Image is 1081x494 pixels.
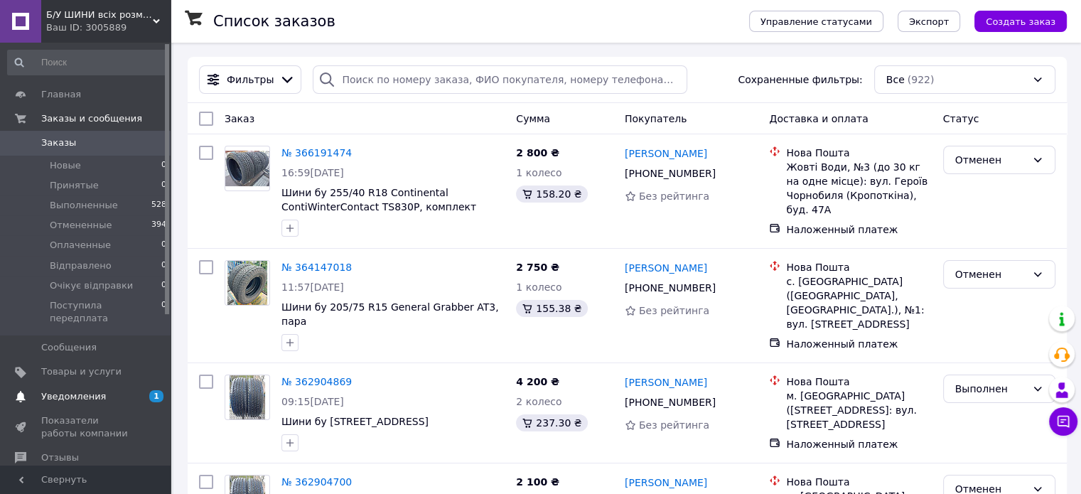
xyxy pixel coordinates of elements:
[786,437,931,451] div: Наложенный платеж
[281,376,352,387] a: № 362904869
[313,65,687,94] input: Поиск по номеру заказа, ФИО покупателя, номеру телефона, Email, номеру накладной
[516,167,561,178] span: 1 колесо
[622,278,719,298] div: [PHONE_NUMBER]
[41,112,142,125] span: Заказы и сообщения
[898,11,960,32] button: Экспорт
[46,9,153,21] span: Б/У ШИНИ всіх розмірів mnogokoles.com.ua
[955,381,1026,397] div: Выполнен
[41,88,81,101] span: Главная
[50,219,112,232] span: Отмененные
[225,260,270,306] a: Фото товару
[41,451,79,464] span: Отзывы
[50,159,81,172] span: Новые
[786,260,931,274] div: Нова Пошта
[225,375,270,420] a: Фото товару
[625,113,687,124] span: Покупатель
[516,376,559,387] span: 4 200 ₴
[786,146,931,160] div: Нова Пошта
[50,279,133,292] span: Очікує відправки
[786,337,931,351] div: Наложенный платеж
[281,396,344,407] span: 09:15[DATE]
[281,187,476,213] a: Шини бу 255/40 R18 Continental ContiWinterContact TS830P, комплект
[786,375,931,389] div: Нова Пошта
[516,396,561,407] span: 2 колесо
[281,167,344,178] span: 16:59[DATE]
[41,136,76,149] span: Заказы
[749,11,883,32] button: Управление статусами
[161,159,166,172] span: 0
[516,414,587,431] div: 237.30 ₴
[639,190,709,202] span: Без рейтинга
[50,179,99,192] span: Принятые
[955,152,1026,168] div: Отменен
[786,222,931,237] div: Наложенный платеж
[625,476,707,490] a: [PERSON_NAME]
[213,13,335,30] h1: Список заказов
[760,16,872,27] span: Управление статусами
[41,341,97,354] span: Сообщения
[639,305,709,316] span: Без рейтинга
[227,261,268,305] img: Фото товару
[622,163,719,183] div: [PHONE_NUMBER]
[909,16,949,27] span: Экспорт
[769,113,868,124] span: Доставка и оплата
[639,419,709,431] span: Без рейтинга
[516,186,587,203] div: 158.20 ₴
[225,113,254,124] span: Заказ
[625,375,707,390] a: [PERSON_NAME]
[516,476,559,488] span: 2 100 ₴
[622,392,719,412] div: [PHONE_NUMBER]
[786,274,931,331] div: с. [GEOGRAPHIC_DATA] ([GEOGRAPHIC_DATA], [GEOGRAPHIC_DATA].), №1: вул. [STREET_ADDRESS]
[281,476,352,488] a: № 362904700
[161,279,166,292] span: 0
[7,50,168,75] input: Поиск
[161,239,166,252] span: 0
[41,365,122,378] span: Товары и услуги
[46,21,171,34] div: Ваш ID: 3005889
[516,113,550,124] span: Сумма
[50,199,118,212] span: Выполненные
[986,16,1055,27] span: Создать заказ
[516,281,561,293] span: 1 колесо
[50,259,112,272] span: Відправлено
[955,267,1026,282] div: Отменен
[625,146,707,161] a: [PERSON_NAME]
[786,160,931,217] div: Жовті Води, №3 (до 30 кг на одне місце): вул. Героїв Чорнобиля (Кропоткіна), буд. 47А
[516,147,559,159] span: 2 800 ₴
[281,416,429,427] a: Шини бу [STREET_ADDRESS]
[50,299,161,325] span: Поступила передплата
[943,113,979,124] span: Статус
[281,147,352,159] a: № 366191474
[227,73,274,87] span: Фильтры
[225,146,270,191] a: Фото товару
[1049,407,1077,436] button: Чат с покупателем
[516,262,559,273] span: 2 750 ₴
[281,262,352,273] a: № 364147018
[151,219,166,232] span: 394
[786,389,931,431] div: м. [GEOGRAPHIC_DATA] ([STREET_ADDRESS]: вул. [STREET_ADDRESS]
[161,299,166,325] span: 0
[960,15,1067,26] a: Создать заказ
[281,281,344,293] span: 11:57[DATE]
[738,73,862,87] span: Сохраненные фильтры:
[908,74,935,85] span: (922)
[151,199,166,212] span: 528
[161,179,166,192] span: 0
[516,300,587,317] div: 155.38 ₴
[149,390,163,402] span: 1
[161,259,166,272] span: 0
[886,73,905,87] span: Все
[225,151,269,186] img: Фото товару
[625,261,707,275] a: [PERSON_NAME]
[230,375,265,419] img: Фото товару
[50,239,111,252] span: Оплаченные
[786,475,931,489] div: Нова Пошта
[974,11,1067,32] button: Создать заказ
[41,414,131,440] span: Показатели работы компании
[41,390,106,403] span: Уведомления
[281,301,499,327] a: Шини бу 205/75 R15 General Grabber AT3, пара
